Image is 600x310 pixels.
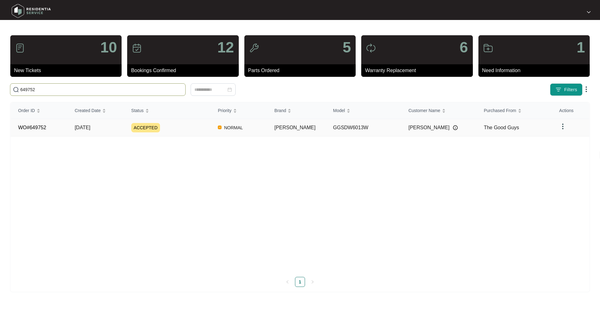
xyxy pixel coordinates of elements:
img: icon [15,43,25,53]
img: Info icon [453,125,458,130]
th: Created Date [67,102,124,119]
th: Priority [210,102,267,119]
input: Search by Order Id, Assignee Name, Customer Name, Brand and Model [20,86,183,93]
img: filter icon [555,86,562,93]
li: 1 [295,277,305,287]
span: left [286,280,289,284]
a: 1 [295,277,305,287]
span: Model [333,107,345,114]
span: [PERSON_NAME] [274,125,316,130]
p: Parts Ordered [248,67,356,74]
td: GGSDW6013W [326,119,401,136]
img: residentia service logo [9,2,53,20]
span: Filters [564,86,577,93]
th: Purchased From [476,102,552,119]
img: icon [366,43,376,53]
p: 6 [460,40,468,55]
span: The Good Guys [484,125,519,130]
img: dropdown arrow [559,123,567,130]
p: 1 [577,40,585,55]
img: Vercel Logo [218,125,222,129]
img: dropdown arrow [582,86,590,93]
span: Purchased From [484,107,516,114]
span: Created Date [75,107,101,114]
span: Customer Name [408,107,440,114]
p: Warranty Replacement [365,67,472,74]
th: Order ID [11,102,67,119]
p: 12 [217,40,234,55]
img: search-icon [13,86,19,93]
p: Bookings Confirmed [131,67,238,74]
img: icon [132,43,142,53]
span: Order ID [18,107,35,114]
span: Brand [274,107,286,114]
th: Model [326,102,401,119]
span: right [311,280,314,284]
span: ACCEPTED [131,123,160,132]
span: [PERSON_NAME] [408,124,450,131]
th: Status [124,102,210,119]
th: Actions [552,102,589,119]
th: Customer Name [401,102,476,119]
span: [DATE] [75,125,90,130]
p: 10 [100,40,117,55]
span: NORMAL [222,124,245,131]
p: Need Information [482,67,590,74]
li: Next Page [307,277,317,287]
span: Priority [218,107,232,114]
button: left [282,277,292,287]
img: icon [483,43,493,53]
span: Status [131,107,144,114]
button: filter iconFilters [550,83,582,96]
button: right [307,277,317,287]
th: Brand [267,102,326,119]
li: Previous Page [282,277,292,287]
p: 5 [342,40,351,55]
img: icon [249,43,259,53]
a: WO#649752 [18,125,46,130]
p: New Tickets [14,67,122,74]
img: dropdown arrow [587,11,591,14]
